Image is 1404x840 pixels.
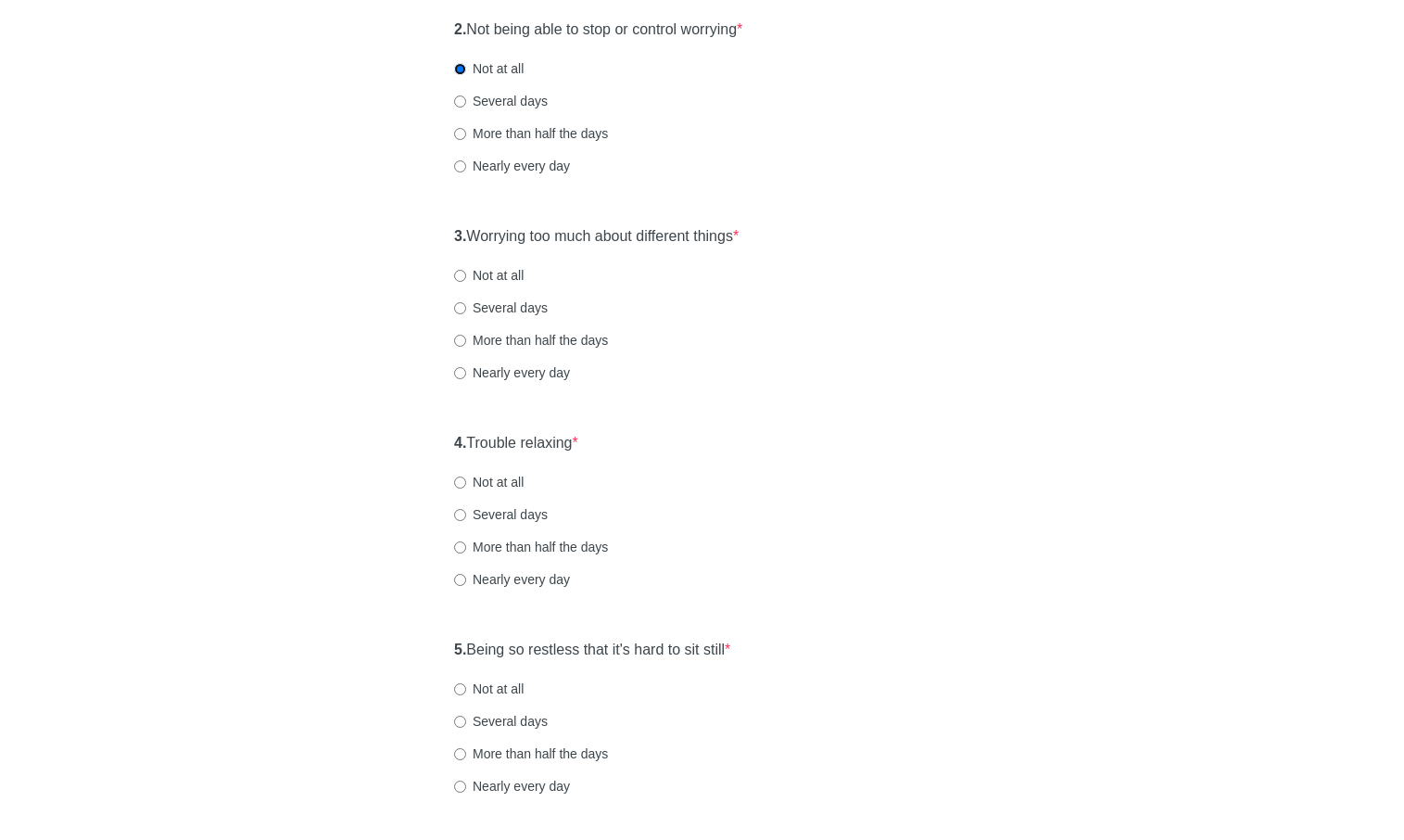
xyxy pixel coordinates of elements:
input: Nearly every day [454,781,466,793]
label: Worrying too much about different things [454,226,739,248]
label: Not at all [454,680,524,698]
input: Not at all [454,270,466,282]
label: Several days [454,712,548,731]
label: Trouble relaxing [454,433,578,454]
strong: 4. [454,435,466,451]
label: Several days [454,299,548,317]
label: More than half the days [454,745,608,763]
strong: 2. [454,21,466,37]
input: Several days [454,509,466,521]
label: More than half the days [454,538,608,556]
input: More than half the days [454,748,466,760]
label: Not being able to stop or control worrying [454,19,742,41]
label: Not at all [454,59,524,78]
label: Not at all [454,266,524,285]
input: Several days [454,716,466,728]
label: Nearly every day [454,777,570,795]
input: Nearly every day [454,367,466,379]
input: Several days [454,95,466,108]
label: More than half the days [454,331,608,350]
input: Not at all [454,683,466,695]
strong: 5. [454,642,466,657]
label: Several days [454,92,548,110]
input: Nearly every day [454,160,466,172]
label: Nearly every day [454,570,570,589]
input: Not at all [454,63,466,75]
label: Several days [454,505,548,524]
label: Nearly every day [454,363,570,382]
input: More than half the days [454,128,466,140]
input: Not at all [454,477,466,489]
input: Several days [454,302,466,314]
label: Nearly every day [454,157,570,175]
label: Not at all [454,473,524,491]
strong: 3. [454,228,466,244]
label: Being so restless that it's hard to sit still [454,640,730,661]
input: Nearly every day [454,574,466,586]
input: More than half the days [454,541,466,554]
input: More than half the days [454,335,466,347]
label: More than half the days [454,124,608,143]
